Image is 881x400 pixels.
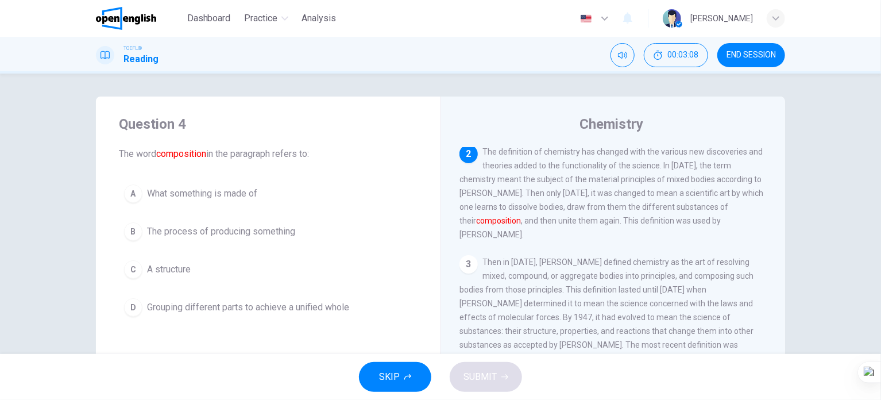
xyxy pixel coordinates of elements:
button: 00:03:08 [644,43,708,67]
button: AWhat something is made of [119,179,418,208]
div: B [124,222,142,241]
button: DGrouping different parts to achieve a unified whole [119,293,418,322]
img: en [579,14,593,23]
div: Hide [644,43,708,67]
div: A [124,184,142,203]
div: 3 [459,255,478,274]
span: A structure [147,263,191,276]
button: END SESSION [717,43,785,67]
span: Dashboard [187,11,231,25]
h4: Question 4 [119,115,418,133]
span: END SESSION [727,51,776,60]
div: [PERSON_NAME] [690,11,753,25]
span: Grouping different parts to achieve a unified whole [147,301,349,314]
img: OpenEnglish logo [96,7,156,30]
span: Then in [DATE], [PERSON_NAME] defined chemistry as the art of resolving mixed, compound, or aggre... [459,257,765,377]
h1: Reading [123,52,159,66]
font: composition [156,148,206,159]
span: The word in the paragraph refers to: [119,147,418,161]
img: Profile picture [663,9,681,28]
button: SKIP [359,362,431,392]
button: BThe process of producing something [119,217,418,246]
button: Practice [240,8,293,29]
div: 2 [459,145,478,163]
span: SKIP [379,369,400,385]
h4: Chemistry [580,115,644,133]
button: CA structure [119,255,418,284]
span: The process of producing something [147,225,295,239]
div: Mute [610,43,635,67]
span: Practice [245,11,278,25]
span: The definition of chemistry has changed with the various new discoveries and theories added to th... [459,147,763,239]
font: composition [476,216,521,225]
span: TOEFL® [123,44,142,52]
span: 00:03:08 [667,51,698,60]
span: What something is made of [147,187,257,201]
div: C [124,260,142,279]
a: OpenEnglish logo [96,7,183,30]
span: Analysis [302,11,337,25]
button: Analysis [297,8,341,29]
button: Dashboard [183,8,235,29]
div: D [124,298,142,317]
